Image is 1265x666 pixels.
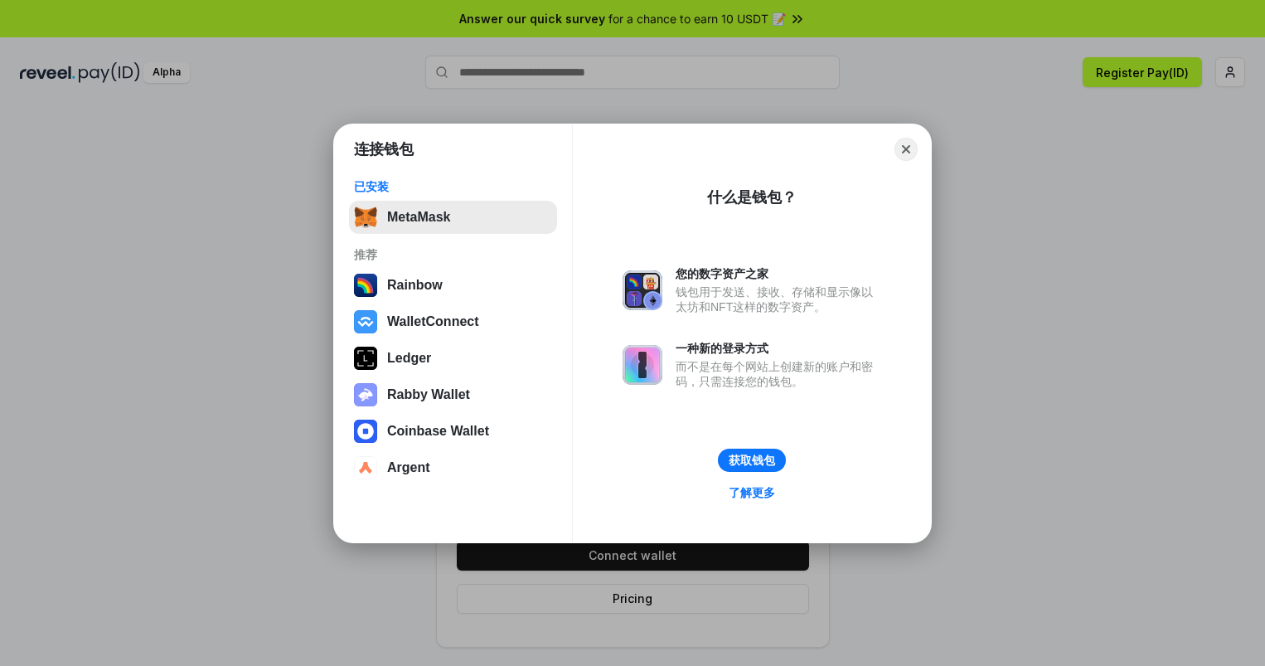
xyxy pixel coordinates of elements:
img: svg+xml,%3Csvg%20width%3D%2228%22%20height%3D%2228%22%20viewBox%3D%220%200%2028%2028%22%20fill%3D... [354,456,377,479]
img: svg+xml,%3Csvg%20width%3D%2228%22%20height%3D%2228%22%20viewBox%3D%220%200%2028%2028%22%20fill%3D... [354,310,377,333]
div: 获取钱包 [729,453,775,468]
div: Coinbase Wallet [387,424,489,439]
h1: 连接钱包 [354,139,414,159]
img: svg+xml,%3Csvg%20fill%3D%22none%22%20height%3D%2233%22%20viewBox%3D%220%200%2035%2033%22%20width%... [354,206,377,229]
div: 推荐 [354,247,552,262]
button: 获取钱包 [718,449,786,472]
img: svg+xml,%3Csvg%20width%3D%22120%22%20height%3D%22120%22%20viewBox%3D%220%200%20120%20120%22%20fil... [354,274,377,297]
button: Coinbase Wallet [349,415,557,448]
img: svg+xml,%3Csvg%20xmlns%3D%22http%3A%2F%2Fwww.w3.org%2F2000%2Fsvg%22%20fill%3D%22none%22%20viewBox... [354,383,377,406]
button: Argent [349,451,557,484]
img: svg+xml,%3Csvg%20xmlns%3D%22http%3A%2F%2Fwww.w3.org%2F2000%2Fsvg%22%20fill%3D%22none%22%20viewBox... [623,270,662,310]
button: Close [894,138,918,161]
img: svg+xml,%3Csvg%20xmlns%3D%22http%3A%2F%2Fwww.w3.org%2F2000%2Fsvg%22%20width%3D%2228%22%20height%3... [354,347,377,370]
div: 钱包用于发送、接收、存储和显示像以太坊和NFT这样的数字资产。 [676,284,881,314]
img: svg+xml,%3Csvg%20width%3D%2228%22%20height%3D%2228%22%20viewBox%3D%220%200%2028%2028%22%20fill%3D... [354,420,377,443]
div: Rabby Wallet [387,387,470,402]
div: Argent [387,460,430,475]
div: 已安装 [354,179,552,194]
button: Rabby Wallet [349,378,557,411]
img: svg+xml,%3Csvg%20xmlns%3D%22http%3A%2F%2Fwww.w3.org%2F2000%2Fsvg%22%20fill%3D%22none%22%20viewBox... [623,345,662,385]
div: 一种新的登录方式 [676,341,881,356]
div: Ledger [387,351,431,366]
div: Rainbow [387,278,443,293]
div: 了解更多 [729,485,775,500]
button: MetaMask [349,201,557,234]
div: MetaMask [387,210,450,225]
a: 了解更多 [719,482,785,503]
div: WalletConnect [387,314,479,329]
button: Ledger [349,342,557,375]
div: 而不是在每个网站上创建新的账户和密码，只需连接您的钱包。 [676,359,881,389]
div: 什么是钱包？ [707,187,797,207]
button: WalletConnect [349,305,557,338]
div: 您的数字资产之家 [676,266,881,281]
button: Rainbow [349,269,557,302]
